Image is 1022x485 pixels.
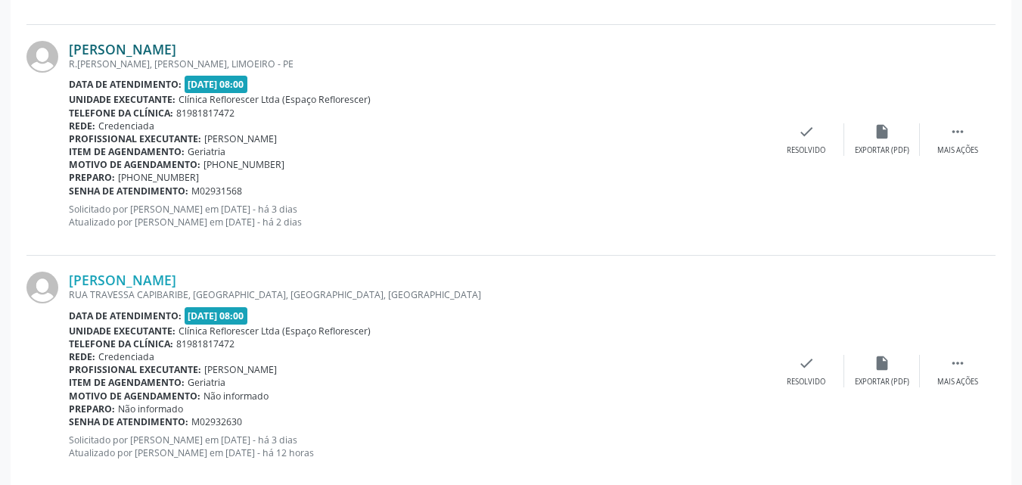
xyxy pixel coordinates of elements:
img: img [26,272,58,303]
b: Item de agendamento: [69,376,185,389]
div: Exportar (PDF) [855,145,909,156]
b: Data de atendimento: [69,78,182,91]
span: [PHONE_NUMBER] [203,158,284,171]
span: [PERSON_NAME] [204,363,277,376]
span: Geriatria [188,376,225,389]
div: R.[PERSON_NAME], [PERSON_NAME], LIMOEIRO - PE [69,58,769,70]
i: check [798,355,815,372]
b: Senha de atendimento: [69,185,188,197]
span: 81981817472 [176,337,235,350]
div: Resolvido [787,377,825,387]
b: Telefone da clínica: [69,107,173,120]
b: Motivo de agendamento: [69,390,200,403]
b: Preparo: [69,403,115,415]
div: Resolvido [787,145,825,156]
a: [PERSON_NAME] [69,41,176,58]
b: Item de agendamento: [69,145,185,158]
div: Mais ações [937,377,978,387]
b: Senha de atendimento: [69,415,188,428]
b: Data de atendimento: [69,309,182,322]
a: [PERSON_NAME] [69,272,176,288]
span: [PHONE_NUMBER] [118,171,199,184]
span: Clínica Reflorescer Ltda (Espaço Reflorescer) [179,325,371,337]
b: Unidade executante: [69,325,176,337]
b: Rede: [69,120,95,132]
span: Credenciada [98,120,154,132]
b: Telefone da clínica: [69,337,173,350]
p: Solicitado por [PERSON_NAME] em [DATE] - há 3 dias Atualizado por [PERSON_NAME] em [DATE] - há 12... [69,434,769,459]
div: RUA TRAVESSA CAPIBARIBE, [GEOGRAPHIC_DATA], [GEOGRAPHIC_DATA], [GEOGRAPHIC_DATA] [69,288,769,301]
span: Credenciada [98,350,154,363]
span: Geriatria [188,145,225,158]
i: insert_drive_file [874,123,890,140]
i:  [949,355,966,372]
i: insert_drive_file [874,355,890,372]
b: Motivo de agendamento: [69,158,200,171]
span: M02932630 [191,415,242,428]
img: img [26,41,58,73]
span: M02931568 [191,185,242,197]
span: 81981817472 [176,107,235,120]
i:  [949,123,966,140]
span: [DATE] 08:00 [185,76,248,93]
i: check [798,123,815,140]
span: Clínica Reflorescer Ltda (Espaço Reflorescer) [179,93,371,106]
b: Profissional executante: [69,363,201,376]
span: Não informado [203,390,269,403]
div: Mais ações [937,145,978,156]
span: [DATE] 08:00 [185,307,248,325]
b: Profissional executante: [69,132,201,145]
div: Exportar (PDF) [855,377,909,387]
span: [PERSON_NAME] [204,132,277,145]
b: Preparo: [69,171,115,184]
p: Solicitado por [PERSON_NAME] em [DATE] - há 3 dias Atualizado por [PERSON_NAME] em [DATE] - há 2 ... [69,203,769,229]
span: Não informado [118,403,183,415]
b: Rede: [69,350,95,363]
b: Unidade executante: [69,93,176,106]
